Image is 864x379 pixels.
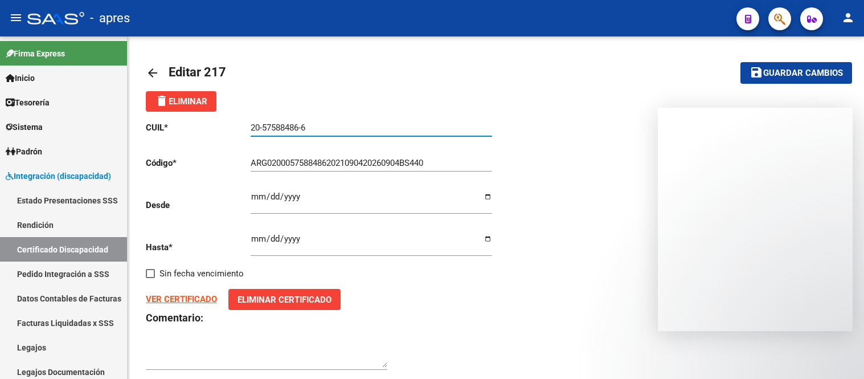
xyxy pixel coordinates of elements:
mat-icon: arrow_back [146,66,159,80]
span: Guardar cambios [763,68,843,79]
span: - apres [90,6,130,31]
mat-icon: delete [155,94,169,108]
span: Tesorería [6,96,50,109]
p: Código [146,157,251,169]
span: Sin fecha vencimiento [159,267,244,280]
iframe: Intercom live chat [825,340,853,368]
p: Hasta [146,241,251,254]
button: Eliminar Certificado [228,289,341,310]
button: Eliminar [146,91,216,112]
span: Integración (discapacidad) [6,170,111,182]
span: Padrón [6,145,42,158]
iframe: Intercom live chat mensaje [658,108,853,331]
span: Sistema [6,121,43,133]
span: Inicio [6,72,35,84]
p: Desde [146,199,251,211]
span: Firma Express [6,47,65,60]
span: Eliminar [155,96,207,107]
mat-icon: save [750,66,763,79]
strong: Comentario: [146,312,203,324]
button: Guardar cambios [740,62,852,83]
a: VER CERTIFICADO [146,294,217,304]
span: Eliminar Certificado [238,295,331,305]
mat-icon: menu [9,11,23,25]
span: Editar 217 [169,65,226,79]
p: CUIL [146,121,251,134]
mat-icon: person [841,11,855,25]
